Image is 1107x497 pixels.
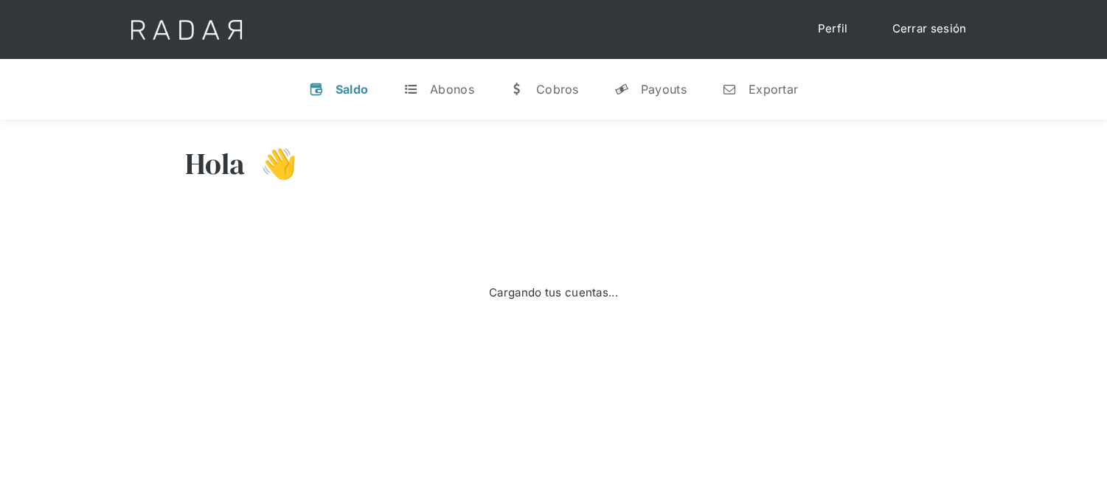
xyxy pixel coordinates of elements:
[185,145,246,182] h3: Hola
[722,82,737,97] div: n
[309,82,324,97] div: v
[641,82,687,97] div: Payouts
[749,82,798,97] div: Exportar
[246,145,297,182] h3: 👋
[403,82,418,97] div: t
[489,285,618,302] div: Cargando tus cuentas...
[878,15,982,44] a: Cerrar sesión
[803,15,863,44] a: Perfil
[510,82,524,97] div: w
[336,82,369,97] div: Saldo
[430,82,474,97] div: Abonos
[614,82,629,97] div: y
[536,82,579,97] div: Cobros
